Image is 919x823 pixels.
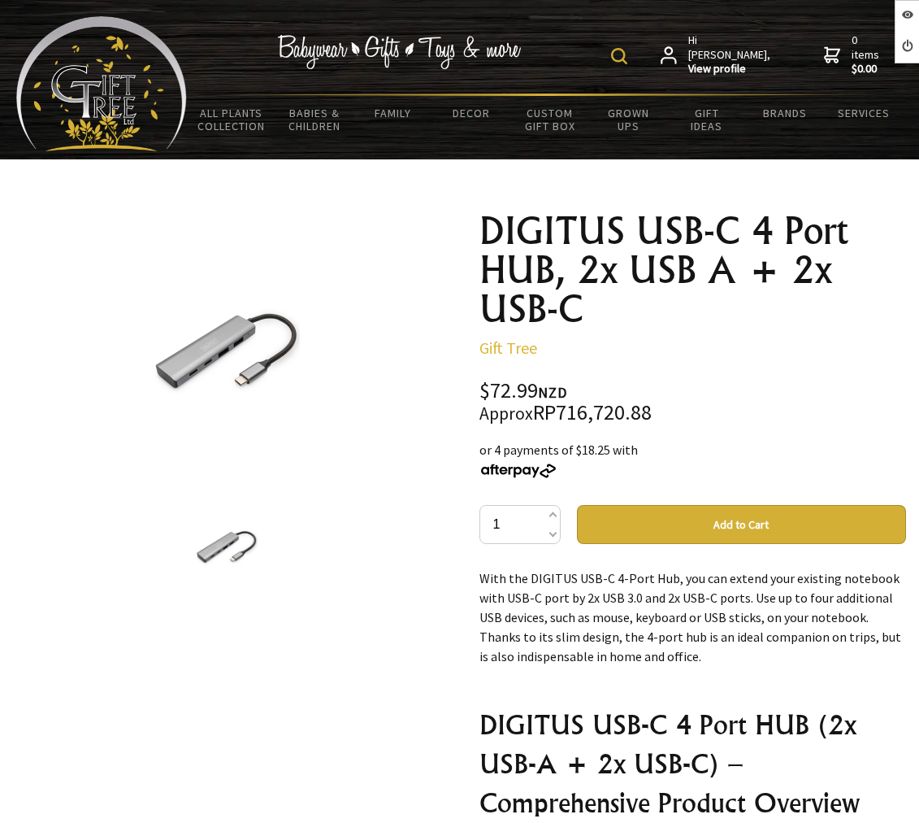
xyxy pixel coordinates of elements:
span: NZD [538,383,567,402]
img: Babywear - Gifts - Toys & more [277,35,521,69]
div: or 4 payments of $18.25 with [479,440,907,479]
a: Services [825,96,904,130]
img: DIGITUS USB-C 4 Port HUB, 2x USB A + 2x USB-C [154,281,300,427]
button: Add to Cart [577,505,907,544]
img: product search [611,48,627,64]
a: 0 items$0.00 [824,33,882,76]
a: Hi [PERSON_NAME],View profile [661,33,772,76]
img: Babyware - Gifts - Toys and more... [16,16,187,151]
span: Hi [PERSON_NAME], [688,33,772,76]
h1: DIGITUS USB-C 4 Port HUB, 2x USB A + 2x USB-C [479,211,907,329]
a: Grown Ups [589,96,668,143]
span: 0 items [852,33,882,76]
a: Gift Tree [479,337,537,358]
img: Afterpay [479,464,557,478]
a: Brands [746,96,825,130]
a: Babies & Children [275,96,354,143]
strong: $0.00 [852,62,882,76]
a: All Plants Collection [187,96,275,143]
p: With the DIGITUS USB-C 4-Port Hub, you can extend your existing notebook with USB-C port by 2x US... [479,568,907,666]
strong: View profile [688,62,772,76]
img: DIGITUS USB-C 4 Port HUB, 2x USB A + 2x USB-C [196,517,258,579]
a: Family [354,96,433,130]
a: Custom Gift Box [511,96,590,143]
div: $72.99 RP716,720.88 [479,381,907,424]
small: Approx [479,403,533,425]
h2: DIGITUS USB-C 4 Port HUB (2x USB-A + 2x USB-C) – Comprehensive Product Overview [479,705,907,822]
a: Gift Ideas [668,96,747,143]
a: Decor [432,96,511,130]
